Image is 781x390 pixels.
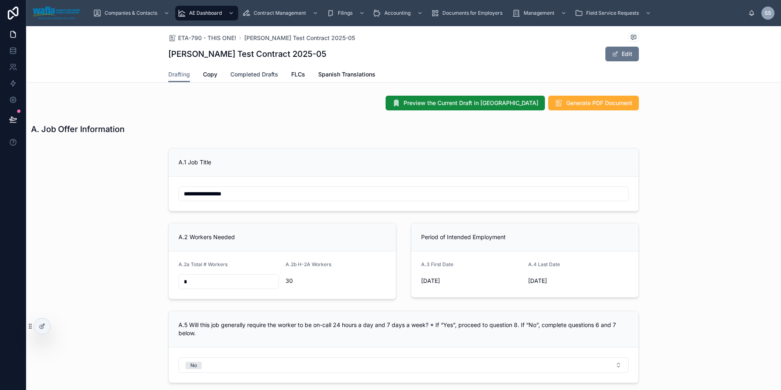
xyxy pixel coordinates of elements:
button: Preview the Current Draft in [GEOGRAPHIC_DATA] [386,96,545,110]
span: Completed Drafts [230,70,278,78]
button: Generate PDF Document [548,96,639,110]
span: A.4 Last Date [528,261,560,267]
a: Drafting [168,67,190,83]
button: Select Button [179,357,629,373]
div: scrollable content [87,4,748,22]
button: Edit [605,47,639,61]
span: Filings [338,10,353,16]
div: No [190,362,197,369]
span: [DATE] [528,277,629,285]
a: Field Service Requests [572,6,655,20]
h1: [PERSON_NAME] Test Contract 2025-05 [168,48,326,60]
span: 30 [286,277,386,285]
span: SS [765,10,771,16]
h1: A. Job Offer Information [31,123,125,135]
span: Contract Management [254,10,306,16]
a: Copy [203,67,217,83]
a: Accounting [370,6,427,20]
a: Companies & Contacts [91,6,174,20]
span: FLCs [291,70,305,78]
a: Documents for Employers [428,6,508,20]
img: App logo [33,7,80,20]
span: Management [524,10,554,16]
span: Generate PDF Document [566,99,632,107]
a: ETA-790 - THIS ONE! [168,34,236,42]
a: AE Dashboard [175,6,238,20]
span: Companies & Contacts [105,10,157,16]
span: A.5 Will this job generally require the worker to be on-call 24 hours a day and 7 days a week? * ... [179,321,616,336]
span: Period of Intended Employment [421,233,506,240]
span: Documents for Employers [442,10,502,16]
span: ETA-790 - THIS ONE! [178,34,236,42]
a: [PERSON_NAME] Test Contract 2025-05 [244,34,355,42]
span: A.2b H-2A Workers [286,261,331,267]
a: Filings [324,6,369,20]
a: Management [510,6,571,20]
span: Drafting [168,70,190,78]
span: A.1 Job Title [179,159,211,166]
span: A.2a Total # Workers [179,261,228,267]
span: AE Dashboard [189,10,222,16]
a: Completed Drafts [230,67,278,83]
span: Accounting [384,10,411,16]
span: A.3 First Date [421,261,453,267]
a: FLCs [291,67,305,83]
span: Field Service Requests [586,10,639,16]
span: A.2 Workers Needed [179,233,235,240]
a: Contract Management [240,6,322,20]
span: [DATE] [421,277,522,285]
span: Copy [203,70,217,78]
span: Spanish Translations [318,70,375,78]
a: Spanish Translations [318,67,375,83]
span: Preview the Current Draft in [GEOGRAPHIC_DATA] [404,99,538,107]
